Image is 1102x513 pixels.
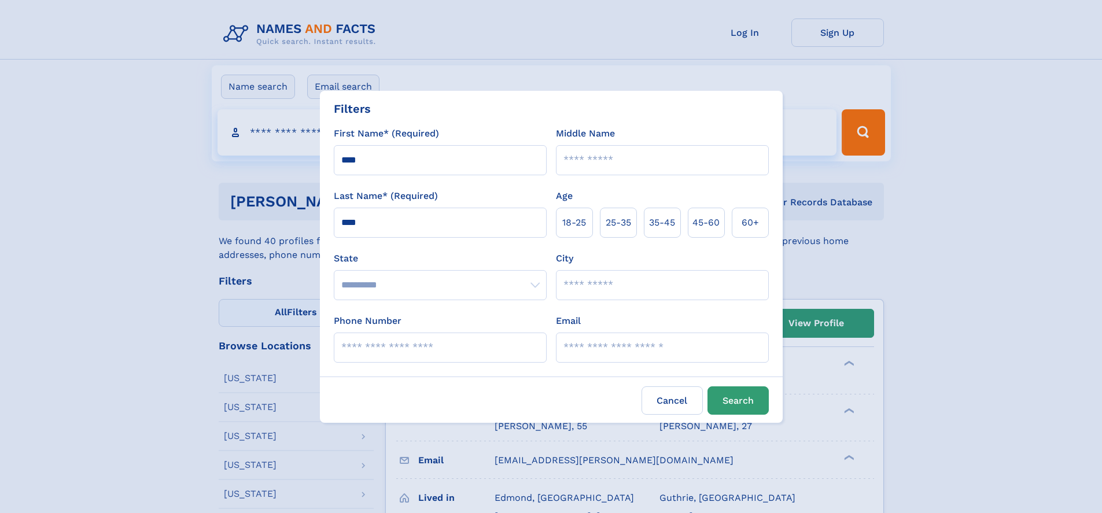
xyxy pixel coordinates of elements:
span: 60+ [742,216,759,230]
label: Last Name* (Required) [334,189,438,203]
label: Cancel [642,386,703,415]
span: 25‑35 [606,216,631,230]
label: Middle Name [556,127,615,141]
span: 18‑25 [562,216,586,230]
label: City [556,252,573,265]
label: Phone Number [334,314,401,328]
span: 35‑45 [649,216,675,230]
label: Age [556,189,573,203]
div: Filters [334,100,371,117]
span: 45‑60 [692,216,720,230]
label: Email [556,314,581,328]
label: State [334,252,547,265]
button: Search [707,386,769,415]
label: First Name* (Required) [334,127,439,141]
